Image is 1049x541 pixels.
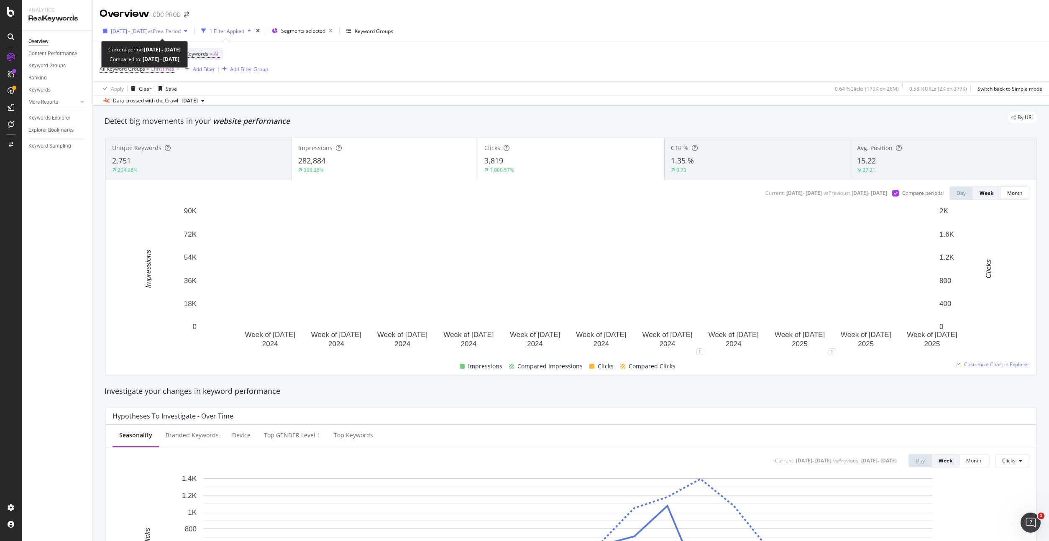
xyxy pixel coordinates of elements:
button: Keyword Groups [343,24,397,38]
text: Week of [DATE] [775,331,825,339]
span: Segments selected [281,27,325,34]
button: Clear [128,82,151,95]
span: vs Prev. Period [148,28,181,35]
b: [DATE] - [DATE] [144,46,181,53]
div: RealKeywords [28,14,86,23]
div: Keywords Explorer [28,114,70,122]
div: vs Previous : [833,457,860,464]
a: Keywords [28,86,87,94]
button: Week [932,454,959,467]
a: Explorer Bookmarks [28,126,87,135]
text: Week of [DATE] [510,331,560,339]
button: Month [959,454,988,467]
div: Apply [111,85,124,92]
text: 2025 [858,340,874,348]
div: Switch back to Simple mode [977,85,1042,92]
text: 2025 [924,340,940,348]
text: Week of [DATE] [642,331,692,339]
button: Add Filter Group [219,64,268,74]
text: Week of [DATE] [311,331,361,339]
div: 0.73 [676,166,686,174]
text: 2024 [726,340,742,348]
div: Week [939,457,952,464]
text: Week of [DATE] [377,331,427,339]
div: Content Performance [28,49,77,58]
div: Week [980,189,993,196]
button: Month [1000,186,1029,200]
text: 2025 [792,340,808,348]
text: 400 [939,300,951,308]
a: Keyword Groups [28,61,87,70]
text: 1.2K [939,253,954,261]
div: Save [166,85,177,92]
div: 1,000.57% [490,166,514,174]
text: 1K [188,508,197,516]
div: Clear [139,85,151,92]
div: Compare periods [902,189,943,196]
text: 2024 [394,340,410,348]
text: 54K [184,253,197,261]
div: 204.98% [118,166,138,174]
div: Analytics [28,7,86,14]
div: Top Keywords [334,431,373,439]
text: 2024 [262,340,278,348]
div: Keyword Groups [355,28,393,35]
div: [DATE] - [DATE] [796,457,832,464]
button: Week [973,186,1000,200]
div: Add Filter [193,66,215,73]
span: All [214,48,220,60]
text: Week of [DATE] [576,331,626,339]
text: 0 [193,323,197,331]
text: Clicks [985,259,993,278]
div: [DATE] - [DATE] [852,189,887,196]
span: = [146,65,149,72]
text: 2024 [328,340,344,348]
text: 800 [185,525,197,533]
text: 1.4K [182,475,197,482]
button: Segments selected [269,24,336,38]
span: = [210,50,212,57]
div: Overview [28,37,49,46]
button: [DATE] - [DATE]vsPrev. Period [100,24,191,38]
span: By URL [1018,115,1034,120]
span: Customize Chart in Explorer [964,361,1029,368]
div: Hypotheses to Investigate - Over Time [113,412,233,420]
div: A chart. [113,207,1023,352]
span: Unique Keywords [112,144,161,152]
div: [DATE] - [DATE] [861,457,897,464]
text: 1.6K [939,230,954,238]
span: Clicks [484,144,500,152]
div: Data crossed with the Crawl [113,97,178,105]
button: Apply [100,82,124,95]
div: [DATE] - [DATE] [786,189,822,196]
div: Seasonality [119,431,152,439]
div: 398.26% [304,166,324,174]
div: 0.64 % Clicks ( 170K on 26M ) [835,85,899,92]
button: Switch back to Simple mode [974,82,1042,95]
div: 1 [829,348,835,355]
div: legacy label [1008,112,1037,123]
span: Impressions [468,361,502,371]
text: 2024 [660,340,675,348]
div: 0.58 % URLs ( 2K on 377K ) [909,85,967,92]
text: Week of [DATE] [841,331,891,339]
div: arrow-right-arrow-left [184,12,189,18]
span: Impressions [298,144,333,152]
text: Week of [DATE] [245,331,295,339]
span: Compared Impressions [517,361,583,371]
div: Month [966,457,981,464]
div: 27.21 [862,166,875,174]
div: times [254,27,261,35]
a: Content Performance [28,49,87,58]
div: Day [957,189,966,196]
button: Day [908,454,932,467]
span: All Keyword Groups [100,65,145,72]
a: Customize Chart in Explorer [956,361,1029,368]
div: Day [916,457,925,464]
b: [DATE] - [DATE] [141,56,179,63]
button: [DATE] [178,96,208,106]
text: Week of [DATE] [907,331,957,339]
span: CTR % [671,144,688,152]
div: Keyword Sampling [28,142,71,151]
text: 2024 [527,340,543,348]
